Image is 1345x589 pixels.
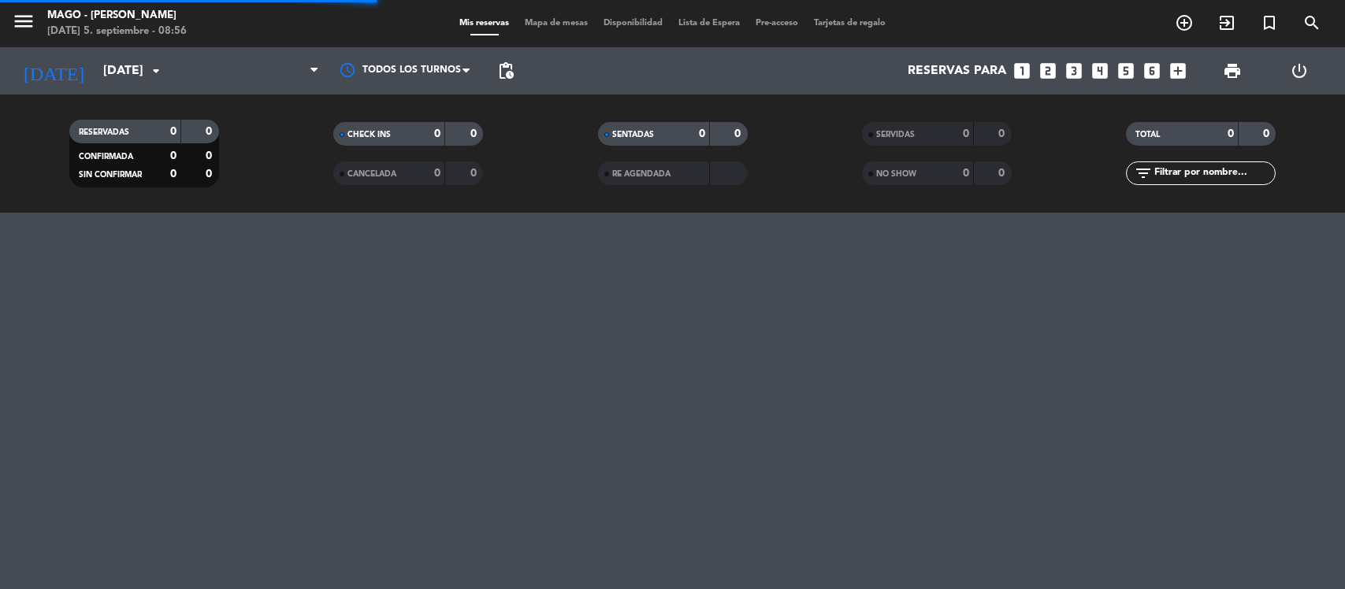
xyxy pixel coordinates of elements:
i: filter_list [1134,164,1153,183]
i: turned_in_not [1260,13,1279,32]
span: CHECK INS [347,131,391,139]
span: Pre-acceso [748,19,806,28]
strong: 0 [1263,128,1273,139]
button: menu [12,9,35,39]
strong: 0 [1228,128,1234,139]
strong: 0 [434,168,440,179]
i: exit_to_app [1217,13,1236,32]
i: menu [12,9,35,33]
i: looks_6 [1142,61,1162,81]
i: arrow_drop_down [147,61,165,80]
strong: 0 [170,169,176,180]
div: LOG OUT [1266,47,1333,94]
i: looks_one [1012,61,1032,81]
i: add_circle_outline [1175,13,1194,32]
span: Lista de Espera [671,19,748,28]
span: TOTAL [1135,131,1160,139]
input: Filtrar por nombre... [1153,165,1275,182]
strong: 0 [998,168,1008,179]
strong: 0 [963,168,969,179]
span: Mapa de mesas [517,19,596,28]
span: Disponibilidad [596,19,671,28]
span: RESERVADAS [79,128,129,136]
span: SIN CONFIRMAR [79,171,142,179]
span: CANCELADA [347,170,396,178]
i: looks_5 [1116,61,1136,81]
span: SENTADAS [612,131,654,139]
strong: 0 [206,150,215,161]
strong: 0 [699,128,705,139]
strong: 0 [998,128,1008,139]
i: [DATE] [12,54,95,88]
i: power_settings_new [1290,61,1309,80]
strong: 0 [734,128,744,139]
span: Reservas para [908,64,1006,79]
strong: 0 [170,126,176,137]
span: RE AGENDADA [612,170,671,178]
span: pending_actions [496,61,515,80]
i: looks_3 [1064,61,1084,81]
span: Tarjetas de regalo [806,19,894,28]
span: SERVIDAS [876,131,915,139]
span: print [1223,61,1242,80]
div: [DATE] 5. septiembre - 08:56 [47,24,187,39]
span: NO SHOW [876,170,916,178]
strong: 0 [206,126,215,137]
i: looks_two [1038,61,1058,81]
span: CONFIRMADA [79,153,133,161]
span: Mis reservas [451,19,517,28]
i: search [1302,13,1321,32]
strong: 0 [434,128,440,139]
strong: 0 [470,168,480,179]
strong: 0 [963,128,969,139]
strong: 0 [470,128,480,139]
i: looks_4 [1090,61,1110,81]
strong: 0 [206,169,215,180]
div: Mago - [PERSON_NAME] [47,8,187,24]
i: add_box [1168,61,1188,81]
strong: 0 [170,150,176,161]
